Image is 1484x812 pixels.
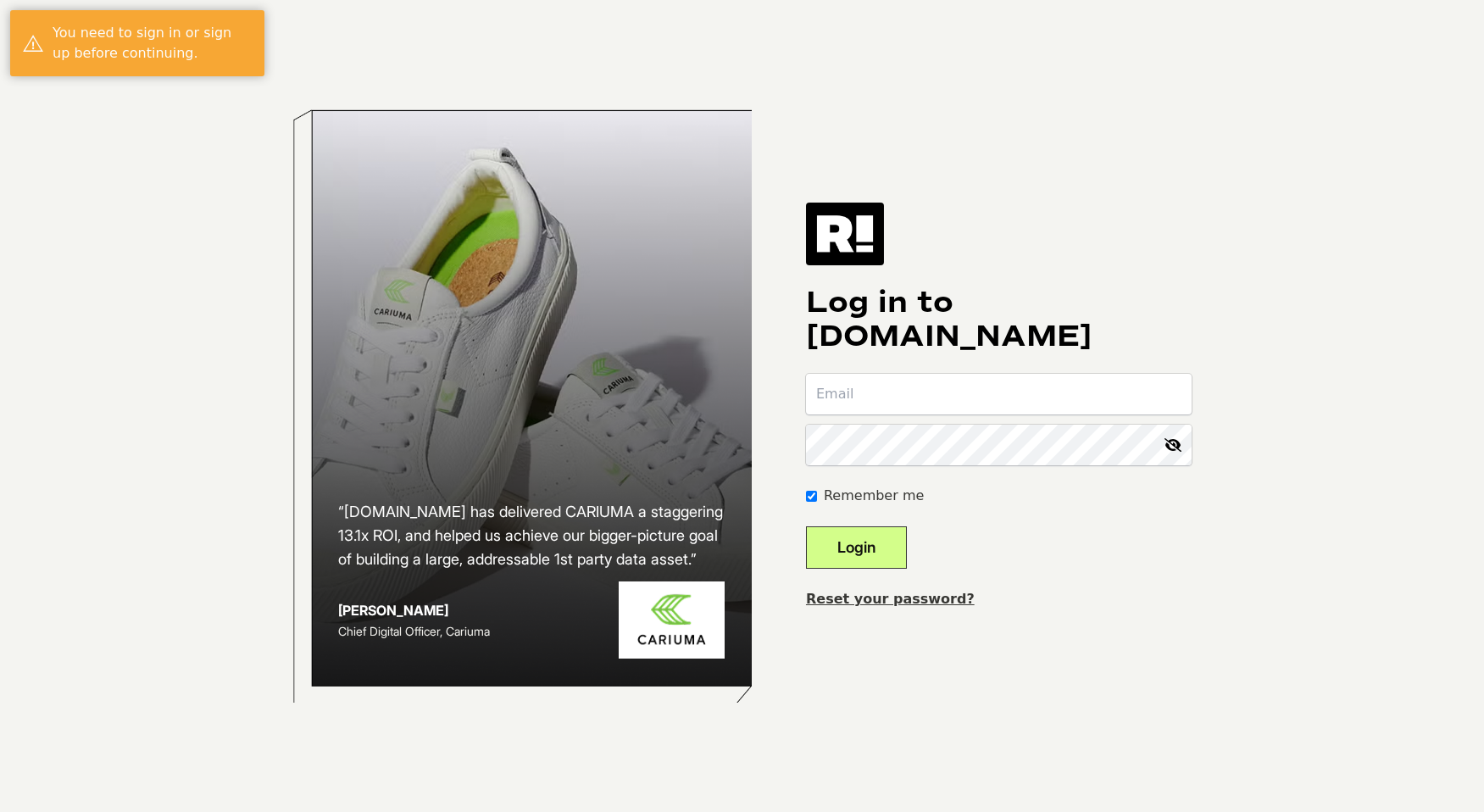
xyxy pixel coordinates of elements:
a: Reset your password? [806,591,975,607]
span: Chief Digital Officer, Cariuma [338,624,490,638]
img: Retention.com [806,203,884,265]
h2: “[DOMAIN_NAME] has delivered CARIUMA a staggering 13.1x ROI, and helped us achieve our bigger-pic... [338,500,725,571]
button: Login [806,526,907,569]
div: You need to sign in or sign up before continuing. [53,23,252,64]
label: Remember me [824,486,924,506]
h1: Log in to [DOMAIN_NAME] [806,286,1192,353]
input: Email [806,374,1192,414]
strong: [PERSON_NAME] [338,602,448,619]
img: Cariuma [619,581,725,659]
